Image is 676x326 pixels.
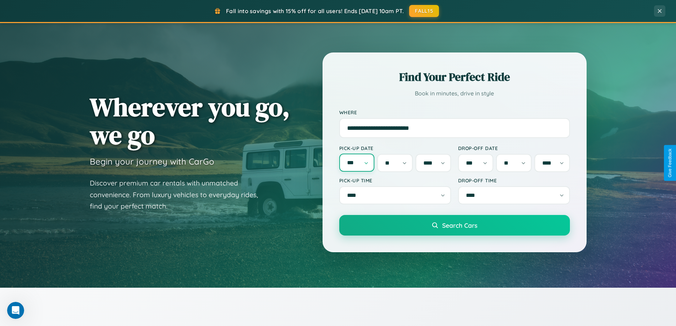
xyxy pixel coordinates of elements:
[7,302,24,319] iframe: Intercom live chat
[90,177,267,212] p: Discover premium car rentals with unmatched convenience. From luxury vehicles to everyday rides, ...
[339,109,570,115] label: Where
[409,5,439,17] button: FALL15
[226,7,404,15] span: Fall into savings with 15% off for all users! Ends [DATE] 10am PT.
[458,177,570,183] label: Drop-off Time
[458,145,570,151] label: Drop-off Date
[667,149,672,177] div: Give Feedback
[339,215,570,236] button: Search Cars
[90,93,290,149] h1: Wherever you go, we go
[442,221,477,229] span: Search Cars
[339,88,570,99] p: Book in minutes, drive in style
[339,177,451,183] label: Pick-up Time
[90,156,214,167] h3: Begin your journey with CarGo
[339,69,570,85] h2: Find Your Perfect Ride
[339,145,451,151] label: Pick-up Date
